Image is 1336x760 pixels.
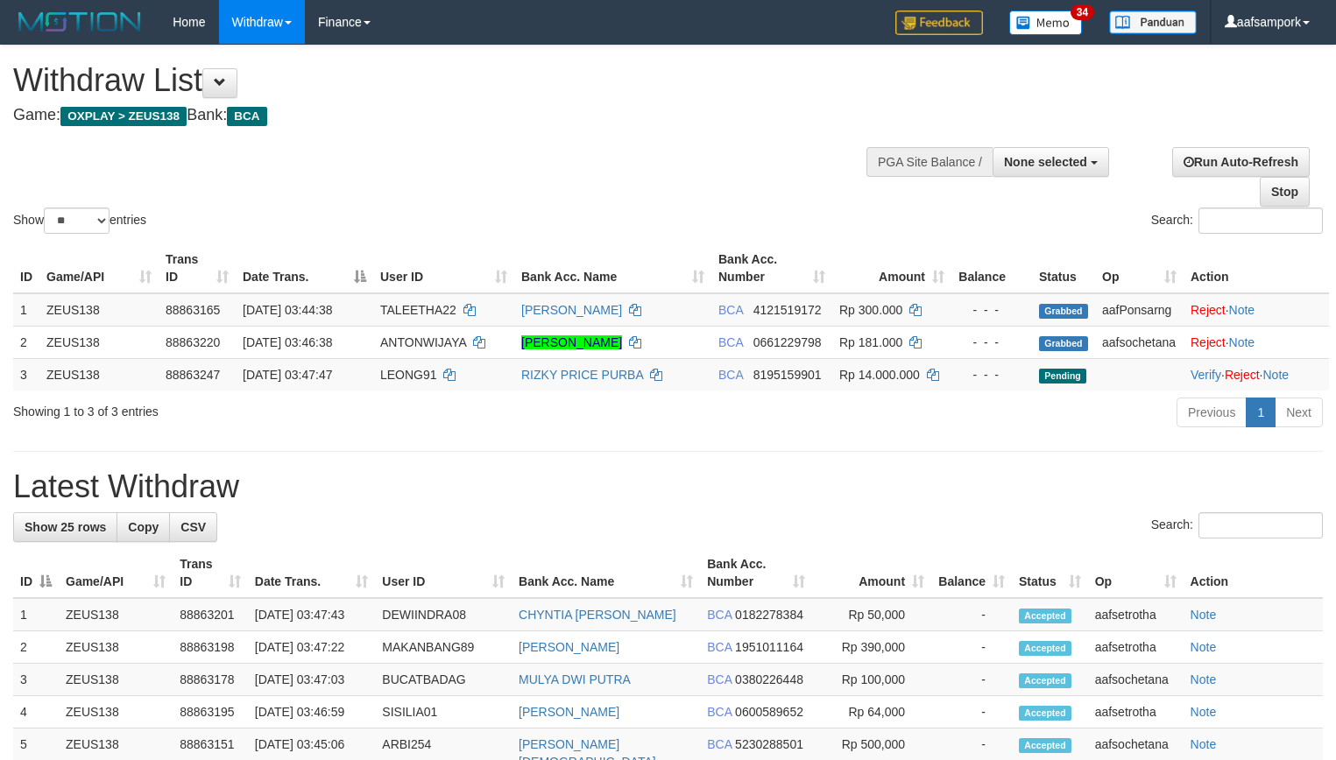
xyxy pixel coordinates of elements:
span: CSV [180,520,206,534]
span: BCA [707,608,732,622]
td: ZEUS138 [39,358,159,391]
th: Bank Acc. Number: activate to sort column ascending [711,243,832,293]
th: Action [1184,548,1323,598]
a: RIZKY PRICE PURBA [521,368,643,382]
td: aafPonsarng [1095,293,1184,327]
td: · · [1184,358,1329,391]
label: Show entries [13,208,146,234]
span: Pending [1039,369,1086,384]
div: Showing 1 to 3 of 3 entries [13,396,543,420]
td: 3 [13,664,59,696]
span: Copy 0182278384 to clipboard [735,608,803,622]
td: Rp 100,000 [812,664,931,696]
a: Verify [1191,368,1221,382]
h4: Game: Bank: [13,107,873,124]
th: Bank Acc. Name: activate to sort column ascending [512,548,700,598]
th: Balance [951,243,1032,293]
th: Op: activate to sort column ascending [1095,243,1184,293]
td: 4 [13,696,59,728]
button: None selected [993,147,1109,177]
select: Showentries [44,208,110,234]
span: Copy 1951011164 to clipboard [735,640,803,654]
td: ZEUS138 [39,293,159,327]
td: 2 [13,631,59,664]
span: Copy 0600589652 to clipboard [735,705,803,719]
td: aafsetrotha [1088,696,1184,728]
span: BCA [707,705,732,719]
td: Rp 50,000 [812,598,931,631]
th: Amount: activate to sort column ascending [832,243,951,293]
th: Date Trans.: activate to sort column descending [236,243,373,293]
span: [DATE] 03:47:47 [243,368,332,382]
th: ID [13,243,39,293]
span: Rp 181.000 [839,335,902,349]
span: Grabbed [1039,304,1088,319]
th: Game/API: activate to sort column ascending [59,548,173,598]
input: Search: [1198,208,1323,234]
a: Note [1191,705,1217,719]
a: Show 25 rows [13,512,117,542]
td: MAKANBANG89 [375,631,512,664]
span: Copy 8195159901 to clipboard [753,368,822,382]
th: User ID: activate to sort column ascending [373,243,514,293]
td: - [931,598,1012,631]
div: - - - [958,301,1025,319]
img: Feedback.jpg [895,11,983,35]
td: aafsochetana [1088,664,1184,696]
td: 1 [13,293,39,327]
a: Note [1262,368,1289,382]
div: - - - [958,366,1025,384]
td: ZEUS138 [59,664,173,696]
a: Reject [1191,303,1226,317]
a: [PERSON_NAME] [519,640,619,654]
th: Action [1184,243,1329,293]
td: aafsochetana [1095,326,1184,358]
span: BCA [718,368,743,382]
td: Rp 64,000 [812,696,931,728]
td: 88863195 [173,696,248,728]
th: Status: activate to sort column ascending [1012,548,1088,598]
a: Note [1191,672,1217,686]
span: [DATE] 03:46:38 [243,335,332,349]
td: · [1184,326,1329,358]
td: [DATE] 03:47:03 [248,664,376,696]
span: BCA [227,107,266,126]
a: Copy [117,512,170,542]
span: LEONG91 [380,368,437,382]
span: ANTONWIJAYA [380,335,466,349]
label: Search: [1151,208,1323,234]
td: ZEUS138 [39,326,159,358]
a: Note [1191,737,1217,751]
span: BCA [707,640,732,654]
label: Search: [1151,512,1323,538]
th: Status [1032,243,1095,293]
div: - - - [958,334,1025,351]
a: Note [1229,303,1255,317]
td: aafsetrotha [1088,631,1184,664]
a: Stop [1260,177,1310,207]
th: User ID: activate to sort column ascending [375,548,512,598]
span: Grabbed [1039,336,1088,351]
span: BCA [707,672,732,686]
th: Game/API: activate to sort column ascending [39,243,159,293]
span: 88863165 [166,303,220,317]
td: - [931,664,1012,696]
a: MULYA DWI PUTRA [519,672,631,686]
span: [DATE] 03:44:38 [243,303,332,317]
th: Bank Acc. Name: activate to sort column ascending [514,243,711,293]
span: 34 [1071,4,1094,20]
td: BUCATBADAG [375,664,512,696]
td: 1 [13,598,59,631]
a: Reject [1225,368,1260,382]
td: aafsetrotha [1088,598,1184,631]
td: Rp 390,000 [812,631,931,664]
img: MOTION_logo.png [13,9,146,35]
span: Copy 0380226448 to clipboard [735,672,803,686]
span: Show 25 rows [25,520,106,534]
td: 2 [13,326,39,358]
span: Copy 0661229798 to clipboard [753,335,822,349]
th: ID: activate to sort column descending [13,548,59,598]
span: Accepted [1019,673,1071,688]
td: [DATE] 03:46:59 [248,696,376,728]
input: Search: [1198,512,1323,538]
